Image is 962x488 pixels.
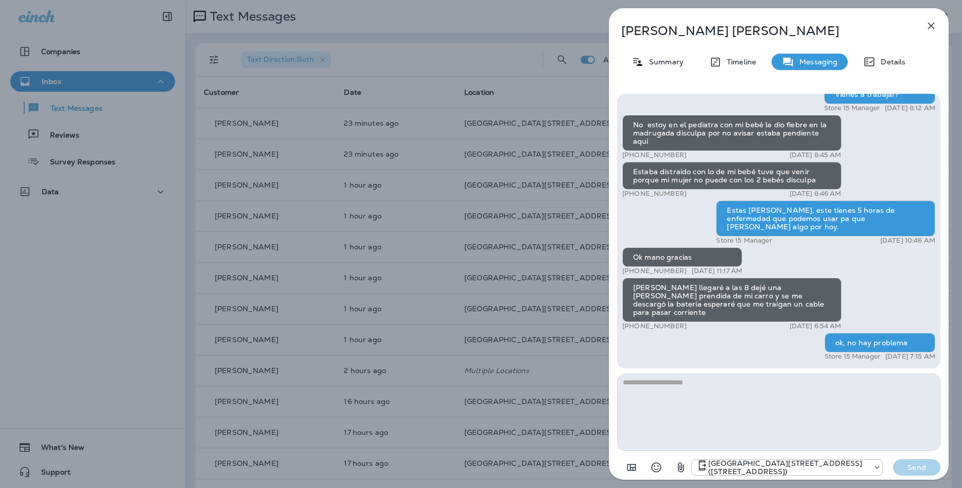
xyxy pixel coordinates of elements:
[646,457,667,478] button: Select an emoji
[622,322,687,330] p: [PHONE_NUMBER]
[622,151,687,159] p: [PHONE_NUMBER]
[722,58,756,66] p: Timeline
[644,58,684,66] p: Summary
[876,58,905,66] p: Details
[692,459,882,476] div: +1 (402) 891-8464
[716,237,772,245] p: Store 15 Manager
[622,115,842,151] div: No estoy en el pediatra con mi bebé le dio fiebre en la madrugada disculpa por no avisar estaba p...
[622,247,742,267] div: Ok mano gracias
[622,267,687,275] p: [PHONE_NUMBER]
[790,151,842,159] p: [DATE] 8:45 AM
[824,104,880,112] p: Store 15 Manager
[824,85,935,104] div: Vienes a trabajar?
[622,278,842,322] div: [PERSON_NAME] llegaré a las 8 dejé una [PERSON_NAME] prendida de mi carro y se me descargó la bat...
[716,200,935,237] div: Estas [PERSON_NAME], este tienes 5 horas de enfermedad que podemos usar pa que [PERSON_NAME] algo...
[880,237,935,245] p: [DATE] 10:46 AM
[621,457,642,478] button: Add in a premade template
[708,459,868,476] p: [GEOGRAPHIC_DATA][STREET_ADDRESS] ([STREET_ADDRESS])
[825,333,935,352] div: ok, no hay problema
[885,352,935,361] p: [DATE] 7:15 AM
[692,267,742,275] p: [DATE] 11:17 AM
[885,104,935,112] p: [DATE] 8:12 AM
[790,322,842,330] p: [DATE] 6:54 AM
[621,24,902,38] p: [PERSON_NAME] [PERSON_NAME]
[794,58,837,66] p: Messaging
[825,352,880,361] p: Store 15 Manager
[622,190,687,198] p: [PHONE_NUMBER]
[790,190,842,198] p: [DATE] 8:46 AM
[622,162,842,190] div: Estaba distraído con lo de mi bebé tuve que venir porque mi mujer no puede con los 2 bebés disculpa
